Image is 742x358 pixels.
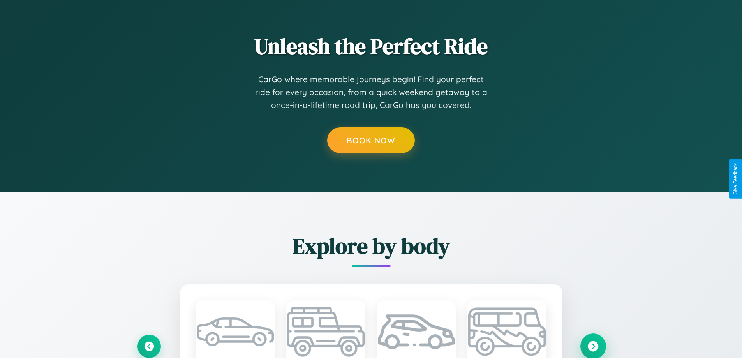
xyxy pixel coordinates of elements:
[137,31,605,61] h2: Unleash the Perfect Ride
[327,127,415,153] button: Book Now
[254,73,488,112] p: CarGo where memorable journeys begin! Find your perfect ride for every occasion, from a quick wee...
[733,163,738,195] div: Give Feedback
[137,231,605,261] h2: Explore by body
